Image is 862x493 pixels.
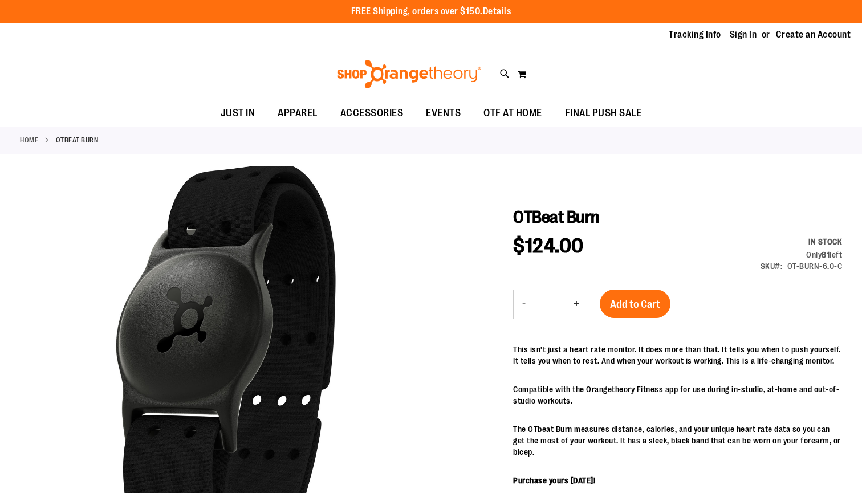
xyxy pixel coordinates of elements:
span: APPAREL [278,100,318,126]
p: This isn't just a heart rate monitor. It does more than that. It tells you when to push yourself.... [513,344,842,366]
p: Compatible with the Orangetheory Fitness app for use during in-studio, at-home and out-of-studio ... [513,384,842,406]
span: JUST IN [221,100,255,126]
strong: OTBeat Burn [56,135,99,145]
a: Home [20,135,38,145]
a: Tracking Info [669,28,721,41]
strong: 81 [822,250,830,259]
a: ACCESSORIES [329,100,415,127]
a: FINAL PUSH SALE [554,100,653,127]
input: Product quantity [534,291,565,318]
img: Shop Orangetheory [335,60,483,88]
a: APPAREL [266,100,329,127]
div: Only 81 left [761,249,843,260]
button: Decrease product quantity [514,290,534,319]
a: Create an Account [776,28,851,41]
span: In stock [808,237,842,246]
a: Details [483,6,511,17]
b: Purchase yours [DATE]! [513,476,595,485]
strong: SKU [761,262,783,271]
span: FINAL PUSH SALE [565,100,642,126]
div: OT-BURN-6.0-C [787,260,843,272]
span: Add to Cart [610,298,660,311]
button: Add to Cart [600,290,670,318]
span: OTBeat Burn [513,207,600,227]
span: $124.00 [513,234,584,258]
span: OTF AT HOME [483,100,542,126]
a: OTF AT HOME [472,100,554,126]
a: Sign In [730,28,757,41]
span: EVENTS [426,100,461,126]
button: Increase product quantity [565,290,588,319]
div: Availability [761,236,843,247]
a: EVENTS [414,100,472,127]
span: ACCESSORIES [340,100,404,126]
a: JUST IN [209,100,267,127]
p: The OTbeat Burn measures distance, calories, and your unique heart rate data so you can get the m... [513,423,842,458]
p: FREE Shipping, orders over $150. [351,5,511,18]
